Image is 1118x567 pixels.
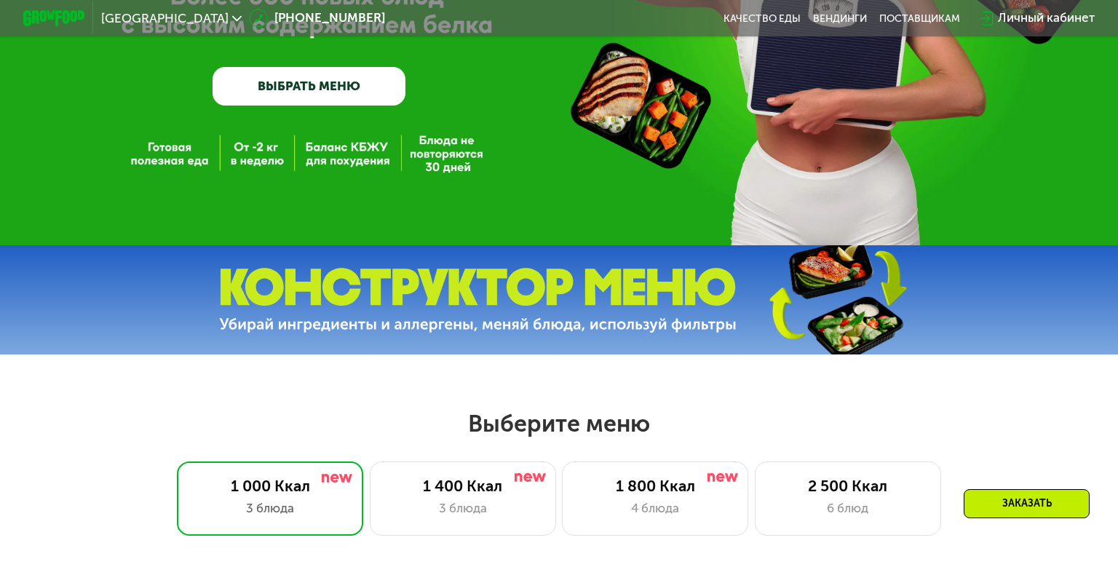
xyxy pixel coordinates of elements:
[193,499,346,518] div: 3 блюда
[101,12,229,25] span: [GEOGRAPHIC_DATA]
[723,12,801,25] a: Качество еды
[771,477,924,496] div: 2 500 Ккал
[998,9,1095,28] div: Личный кабинет
[964,489,1090,518] div: Заказать
[771,499,924,518] div: 6 блюд
[879,12,960,25] div: поставщикам
[213,67,406,106] a: ВЫБРАТЬ МЕНЮ
[386,477,539,496] div: 1 400 Ккал
[193,477,346,496] div: 1 000 Ккал
[813,12,867,25] a: Вендинги
[249,9,384,28] a: [PHONE_NUMBER]
[579,477,732,496] div: 1 800 Ккал
[579,499,732,518] div: 4 блюда
[49,409,1068,438] h2: Выберите меню
[386,499,539,518] div: 3 блюда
